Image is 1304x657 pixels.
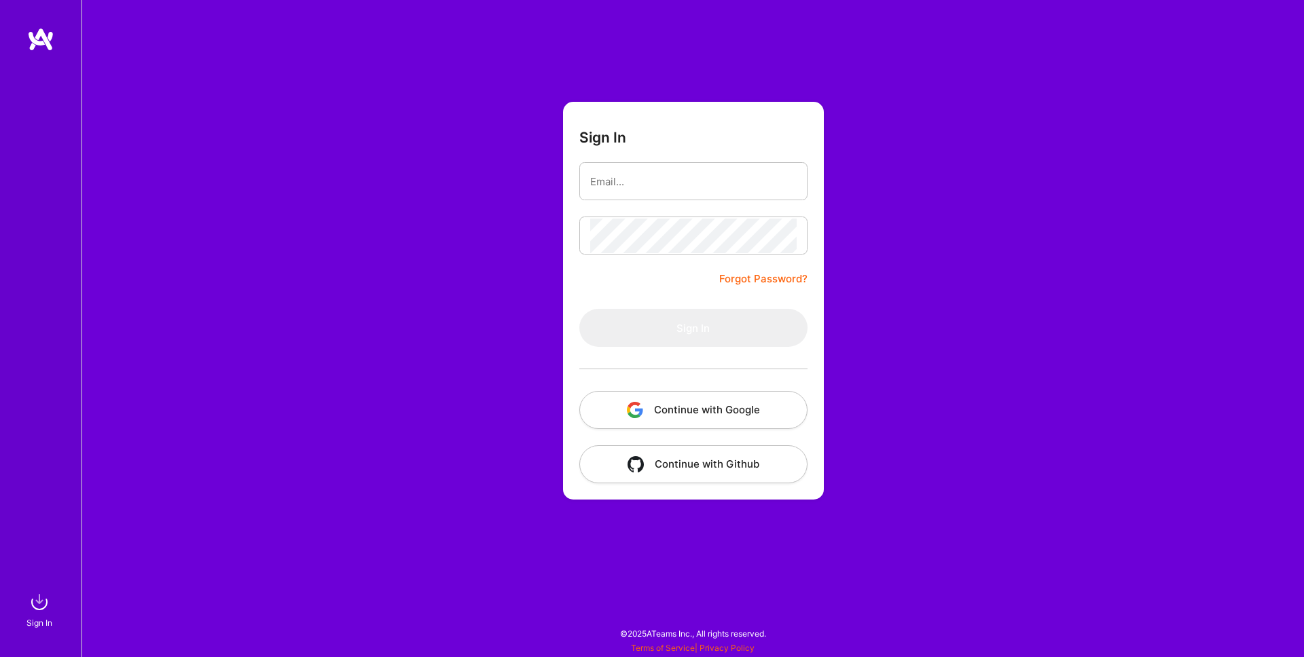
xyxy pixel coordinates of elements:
[27,27,54,52] img: logo
[29,588,53,630] a: sign inSign In
[579,309,808,347] button: Sign In
[26,588,53,616] img: sign in
[631,643,695,653] a: Terms of Service
[579,391,808,429] button: Continue with Google
[628,456,644,472] img: icon
[631,643,755,653] span: |
[26,616,52,630] div: Sign In
[81,616,1304,650] div: © 2025 ATeams Inc., All rights reserved.
[719,271,808,287] a: Forgot Password?
[700,643,755,653] a: Privacy Policy
[579,445,808,483] button: Continue with Github
[627,402,643,418] img: icon
[590,164,797,199] input: Email...
[579,129,626,146] h3: Sign In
